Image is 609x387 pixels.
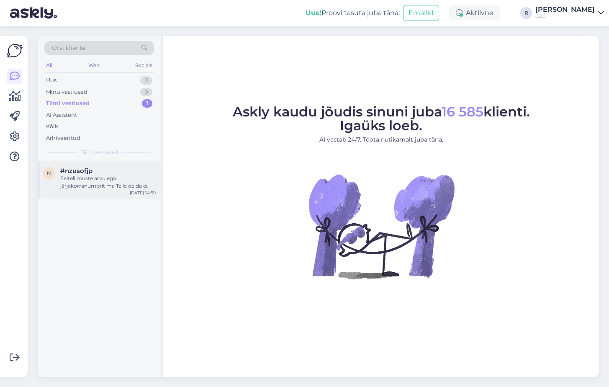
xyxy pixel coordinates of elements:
span: Tiimi vestlused [81,149,118,156]
div: Socials [134,60,154,71]
div: Eeltellimuste arvu ega järjekorranumbrit ma Teile öelda ei saa, kuid täidame järjekorra alusel va... [60,175,156,190]
span: Otsi kliente [52,44,85,52]
div: Web [87,60,101,71]
button: Emailid [403,5,439,21]
span: 16 585 [442,103,483,120]
div: Proovi tasuta juba täna: [306,8,400,18]
div: C&C [535,13,595,20]
div: [PERSON_NAME] [535,6,595,13]
img: No Chat active [306,151,457,302]
div: AI Assistent [46,111,77,119]
div: R [520,7,532,19]
div: Uus [46,76,57,85]
span: #nzusofjp [60,167,93,175]
div: All [44,60,54,71]
div: Kõik [46,122,58,131]
span: n [47,170,51,176]
span: Askly kaudu jõudis sinuni juba klienti. Igaüks loeb. [233,103,530,134]
div: Tiimi vestlused [46,99,90,108]
div: 1 [142,99,152,108]
div: [DATE] 14:59 [130,190,156,196]
img: Askly Logo [7,43,23,59]
div: 0 [140,88,152,96]
div: 0 [140,76,152,85]
div: Arhiveeritud [46,134,80,142]
p: AI vastab 24/7. Tööta nutikamalt juba täna. [233,135,530,144]
a: [PERSON_NAME]C&C [535,6,604,20]
div: Minu vestlused [46,88,87,96]
div: Aktiivne [449,5,500,21]
b: Uus! [306,9,321,17]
